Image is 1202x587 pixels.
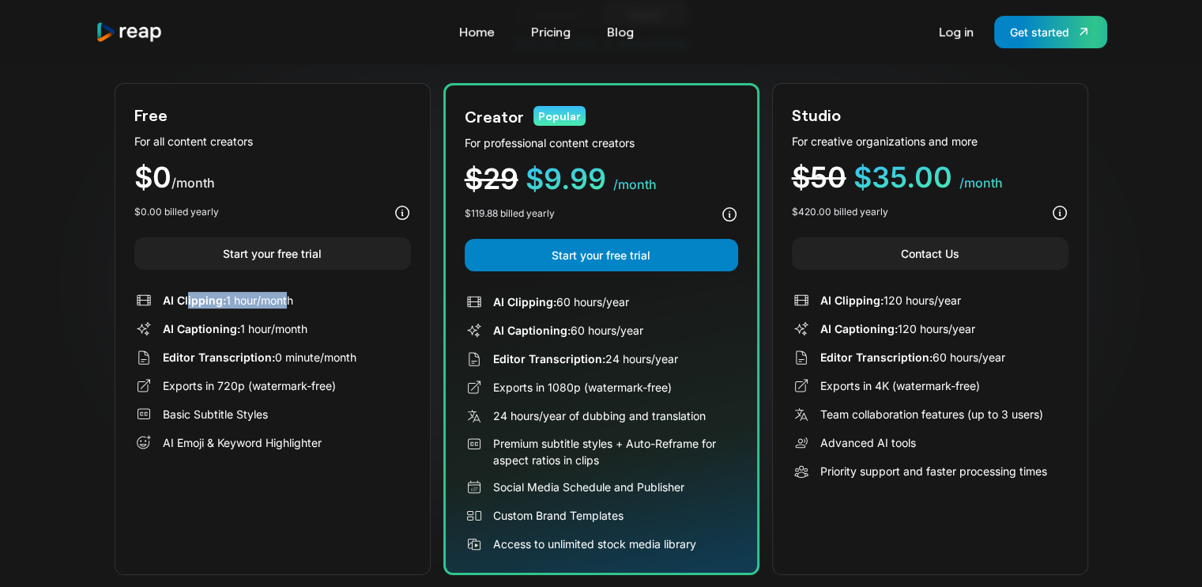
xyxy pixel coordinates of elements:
span: Editor Transcription: [493,352,605,365]
span: AI Captioning: [493,324,571,337]
div: Exports in 720p (watermark-free) [163,377,336,394]
a: Get started [994,16,1107,48]
div: Studio [792,103,841,127]
span: $50 [792,160,846,195]
div: Creator [465,104,524,128]
div: For creative organizations and more [792,133,1068,150]
span: AI Captioning: [820,322,898,335]
span: Editor Transcription: [820,350,933,364]
img: reap logo [96,21,164,43]
div: For professional content creators [465,134,738,151]
div: $119.88 billed yearly [465,206,555,221]
div: Exports in 4K (watermark-free) [820,377,980,394]
span: /month [171,175,215,191]
span: Editor Transcription: [163,350,275,364]
div: $0 [134,163,411,192]
span: $35.00 [853,160,952,195]
div: 60 hours/year [493,293,629,310]
div: 1 hour/month [163,320,307,337]
div: For all content creators [134,133,411,150]
div: 1 hour/month [163,292,293,309]
div: 24 hours/year of dubbing and translation [493,407,706,424]
a: Start your free trial [134,237,411,270]
div: 120 hours/year [820,292,961,309]
a: home [96,21,164,43]
div: $0.00 billed yearly [134,205,219,219]
div: Get started [1010,24,1069,40]
div: 60 hours/year [493,322,643,339]
div: Access to unlimited stock media library [493,536,696,552]
span: $9.99 [526,161,606,196]
span: $29 [465,161,518,196]
div: 24 hours/year [493,350,678,367]
div: 120 hours/year [820,320,975,337]
div: Basic Subtitle Styles [163,406,268,422]
div: Premium subtitle styles + Auto-Reframe for aspect ratios in clips [493,435,738,468]
div: $420.00 billed yearly [792,205,888,219]
div: AI Emoji & Keyword Highlighter [163,434,322,451]
div: 0 minute/month [163,349,356,365]
a: Home [451,19,503,44]
a: Blog [599,19,642,44]
div: Priority support and faster processing times [820,463,1047,479]
div: 60 hours/year [820,349,1005,365]
div: Social Media Schedule and Publisher [493,479,684,495]
div: Popular [533,106,586,126]
div: Free [134,103,168,127]
div: Custom Brand Templates [493,507,624,524]
span: AI Captioning: [163,322,240,335]
a: Start your free trial [465,239,738,271]
span: AI Clipping: [493,295,556,309]
a: Contact Us [792,237,1068,270]
a: Log in [931,19,982,44]
span: /month [959,175,1003,191]
div: Exports in 1080p (watermark-free) [493,379,672,396]
span: /month [613,176,657,192]
div: Team collaboration features (up to 3 users) [820,406,1043,422]
span: AI Clipping: [820,293,884,307]
div: Advanced AI tools [820,434,916,451]
span: AI Clipping: [163,293,226,307]
a: Pricing [523,19,578,44]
